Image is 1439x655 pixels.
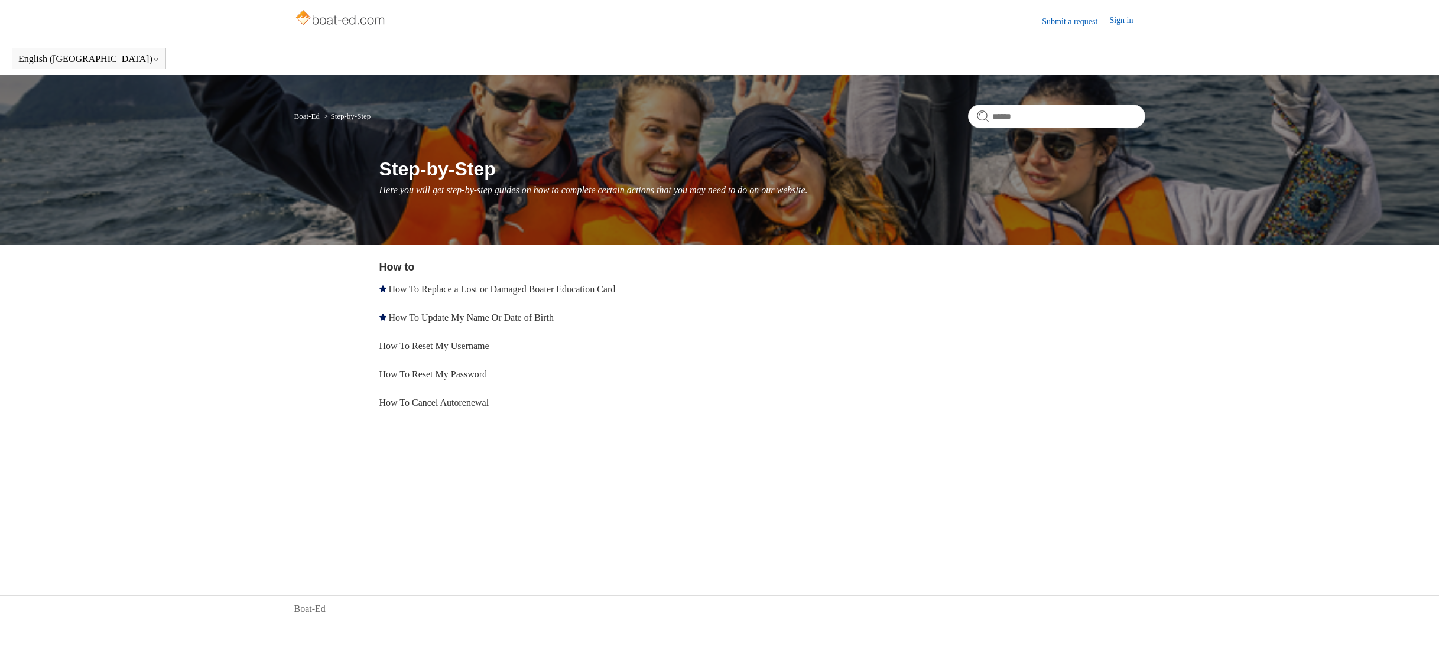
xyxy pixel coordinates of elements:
[379,261,415,273] a: How to
[379,155,1145,183] h1: Step-by-Step
[18,54,160,64] button: English ([GEOGRAPHIC_DATA])
[294,112,322,120] li: Boat-Ed
[379,369,488,379] a: How To Reset My Password
[1109,14,1145,28] a: Sign in
[294,602,326,616] a: Boat-Ed
[321,112,371,120] li: Step-by-Step
[379,285,386,292] svg: Promoted article
[379,183,1145,197] p: Here you will get step-by-step guides on how to complete certain actions that you may need to do ...
[389,312,554,322] a: How To Update My Name Or Date of Birth
[379,397,489,408] a: How To Cancel Autorenewal
[294,112,320,120] a: Boat-Ed
[389,284,616,294] a: How To Replace a Lost or Damaged Boater Education Card
[294,7,388,31] img: Boat-Ed Help Center home page
[379,314,386,321] svg: Promoted article
[379,341,489,351] a: How To Reset My Username
[968,105,1145,128] input: Search
[1042,15,1109,28] a: Submit a request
